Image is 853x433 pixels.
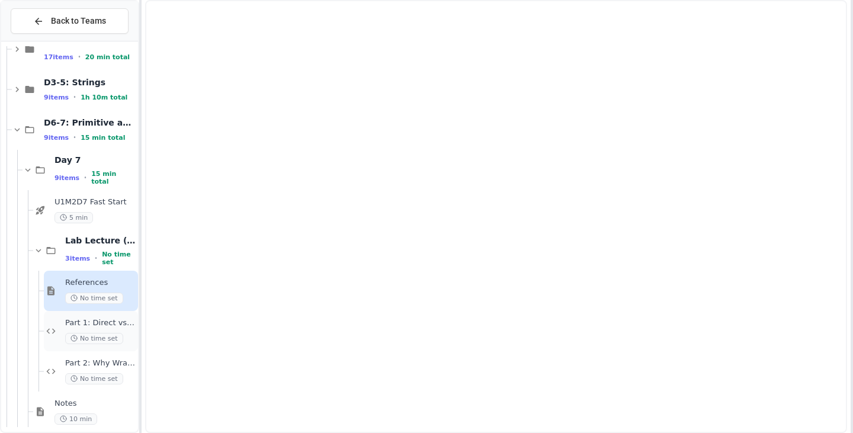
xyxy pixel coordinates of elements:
[44,53,73,61] span: 17 items
[84,173,86,182] span: •
[91,170,136,185] span: 15 min total
[95,254,97,263] span: •
[11,8,129,34] button: Back to Teams
[65,255,90,262] span: 3 items
[73,133,76,142] span: •
[54,413,97,425] span: 10 min
[85,53,130,61] span: 20 min total
[54,399,136,409] span: Notes
[65,373,123,384] span: No time set
[81,134,125,142] span: 15 min total
[102,251,136,266] span: No time set
[65,318,136,328] span: Part 1: Direct vs Reference Storage
[54,197,136,207] span: U1M2D7 Fast Start
[65,278,136,288] span: References
[65,235,136,246] span: Lab Lecture (20 mins)
[44,94,69,101] span: 9 items
[78,52,81,62] span: •
[44,77,136,88] span: D3-5: Strings
[54,155,136,165] span: Day 7
[65,358,136,368] span: Part 2: Why Wrapper Classes
[81,94,127,101] span: 1h 10m total
[54,174,79,182] span: 9 items
[44,117,136,128] span: D6-7: Primitive and Object Types
[65,333,123,344] span: No time set
[51,15,106,27] span: Back to Teams
[54,212,93,223] span: 5 min
[44,134,69,142] span: 9 items
[73,92,76,102] span: •
[65,293,123,304] span: No time set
